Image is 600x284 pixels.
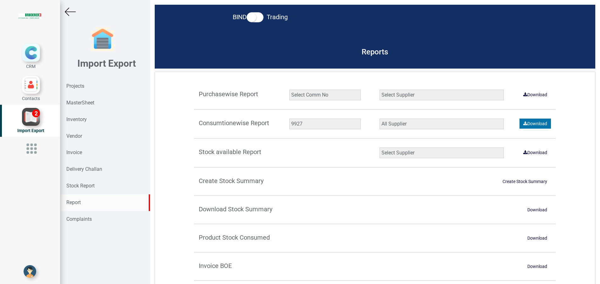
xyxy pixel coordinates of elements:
strong: Vendor [66,133,82,139]
strong: Invoice [66,149,82,155]
button: Download [519,90,551,100]
strong: Report [66,199,81,205]
div: 2 [32,109,40,117]
strong: BIND [233,13,247,21]
strong: Delivery Challan [66,166,102,172]
span: Import Export [17,128,44,133]
strong: Product Stock Consumed [199,234,270,241]
strong: Trading [267,13,288,21]
strong: Inventory [66,116,87,122]
a: Download [519,119,551,129]
strong: Complaints [66,216,92,222]
button: Download [519,148,551,158]
strong: Purchasewise Report [199,90,258,98]
strong: Stock Report [66,183,95,189]
a: Download [524,233,551,243]
span: Contacts [22,96,40,101]
strong: Create Stock Summary [199,177,264,185]
strong: MasterSheet [66,100,94,106]
a: Download [524,205,551,215]
b: Import Export [77,58,136,69]
img: garage-closed.png [90,27,115,52]
strong: Stock available Report [199,148,261,156]
strong: Consumtionewise Report [199,119,269,127]
span: CRM [26,64,36,69]
button: Create Stock Summary [499,176,551,187]
strong: Download Stock Summary [199,205,272,213]
strong: Invoice BOE [199,262,232,270]
a: Download [524,261,551,271]
h3: Reports [309,48,441,56]
strong: Projects [66,83,84,89]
